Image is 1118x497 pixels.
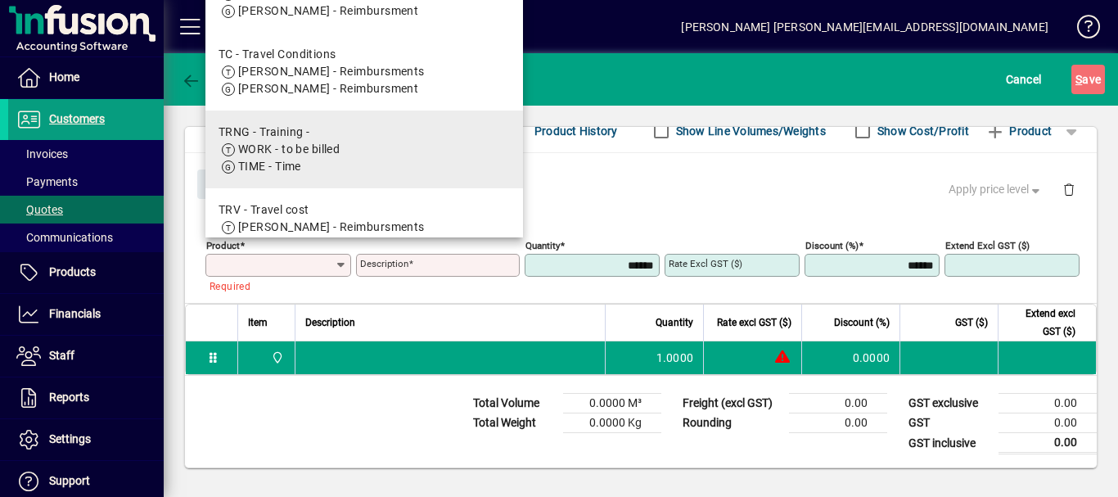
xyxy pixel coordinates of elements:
[181,73,236,86] span: Back
[210,277,338,294] mat-error: Required
[801,341,899,374] td: 0.0000
[563,413,661,433] td: 0.0000 Kg
[305,314,355,332] span: Description
[16,231,113,244] span: Communications
[681,14,1048,40] div: [PERSON_NAME] [PERSON_NAME][EMAIL_ADDRESS][DOMAIN_NAME]
[219,124,340,141] div: TRNG - Training -
[674,394,789,413] td: Freight (excl GST)
[238,220,425,233] span: [PERSON_NAME] - Reimbursments
[656,350,694,366] span: 1.0000
[673,123,826,139] label: Show Line Volumes/Weights
[874,123,969,139] label: Show Cost/Profit
[49,265,96,278] span: Products
[49,349,74,362] span: Staff
[805,240,859,251] mat-label: Discount (%)
[465,413,563,433] td: Total Weight
[1049,169,1089,209] button: Delete
[205,188,523,266] mat-option: TRV - Travel cost
[789,394,887,413] td: 0.00
[1049,182,1089,197] app-page-header-button: Delete
[900,433,999,454] td: GST inclusive
[177,65,240,94] button: Back
[525,240,560,251] mat-label: Quantity
[1071,65,1105,94] button: Save
[900,413,999,433] td: GST
[8,140,164,168] a: Invoices
[49,391,89,404] span: Reports
[563,394,661,413] td: 0.0000 M³
[669,258,742,269] mat-label: Rate excl GST ($)
[955,314,988,332] span: GST ($)
[49,112,105,125] span: Customers
[949,181,1044,198] span: Apply price level
[999,433,1097,454] td: 0.00
[49,432,91,445] span: Settings
[238,82,418,95] span: [PERSON_NAME] - Reimbursment
[8,168,164,196] a: Payments
[16,147,68,160] span: Invoices
[8,419,164,460] a: Settings
[942,175,1050,205] button: Apply price level
[8,336,164,377] a: Staff
[900,394,999,413] td: GST exclusive
[999,394,1097,413] td: 0.00
[717,314,791,332] span: Rate excl GST ($)
[238,65,425,78] span: [PERSON_NAME] - Reimbursments
[16,203,63,216] span: Quotes
[219,46,425,63] div: TC - Travel Conditions
[185,153,1097,213] div: Product
[238,160,301,173] span: TIME - Time
[8,294,164,335] a: Financials
[205,111,523,188] mat-option: TRNG - Training -
[8,377,164,418] a: Reports
[1065,3,1098,56] a: Knowledge Base
[49,474,90,487] span: Support
[206,240,240,251] mat-label: Product
[238,4,418,17] span: [PERSON_NAME] - Reimbursment
[1002,65,1046,94] button: Cancel
[528,116,624,146] button: Product History
[1006,66,1042,93] span: Cancel
[999,413,1097,433] td: 0.00
[1075,66,1101,93] span: ave
[219,201,425,219] div: TRV - Travel cost
[205,33,523,111] mat-option: TC - Travel Conditions
[656,314,693,332] span: Quantity
[204,171,246,198] span: Close
[834,314,890,332] span: Discount (%)
[1008,305,1075,341] span: Extend excl GST ($)
[1075,73,1082,86] span: S
[8,224,164,251] a: Communications
[945,240,1030,251] mat-label: Extend excl GST ($)
[16,175,78,188] span: Payments
[197,169,253,199] button: Close
[534,118,618,144] span: Product History
[49,307,101,320] span: Financials
[193,176,257,191] app-page-header-button: Close
[267,349,286,367] span: Central
[248,314,268,332] span: Item
[8,252,164,293] a: Products
[674,413,789,433] td: Rounding
[789,413,887,433] td: 0.00
[465,394,563,413] td: Total Volume
[8,196,164,224] a: Quotes
[360,258,408,269] mat-label: Description
[8,57,164,98] a: Home
[164,65,254,94] app-page-header-button: Back
[238,142,340,156] span: WORK - to be billed
[49,70,79,84] span: Home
